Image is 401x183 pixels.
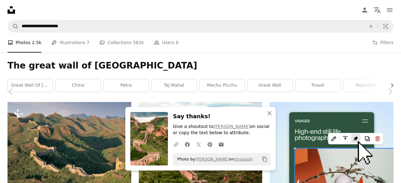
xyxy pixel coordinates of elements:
a: Next [379,62,401,122]
span: Photo by on [174,154,253,164]
a: great wall of [GEOGRAPHIC_DATA] [8,79,53,92]
a: Log in / Sign up [358,4,371,16]
a: Share over email [216,138,227,150]
form: Find visuals sitewide [8,20,393,33]
a: Share on Pinterest [204,138,216,150]
a: Illustrations 7 [51,33,89,53]
a: taj mahal [152,79,196,92]
span: 7 [87,39,90,46]
a: [PERSON_NAME] [195,157,229,161]
a: china [56,79,101,92]
a: travel [295,79,340,92]
span: 582k [133,39,144,46]
p: Give a shoutout to on social or copy the text below to attribute. [173,124,271,136]
button: Visual search [378,20,393,32]
button: Clear [364,20,378,32]
a: Unsplash [234,157,253,161]
button: Menu [383,4,396,16]
a: petra [104,79,148,92]
h3: Say thanks! [173,112,271,121]
a: Users 0 [154,33,179,53]
a: Share on Facebook [182,138,193,150]
a: an aerial view of the great wall of china [8,148,131,154]
a: [PERSON_NAME] [214,124,250,129]
a: Collections 582k [99,33,144,53]
a: machu picchu [200,79,244,92]
span: 0 [176,39,179,46]
a: Share on Twitter [193,138,204,150]
a: Home — Unsplash [8,6,15,14]
button: Search Unsplash [8,20,18,32]
a: mountain [343,79,388,92]
button: Copy to clipboard [259,154,270,165]
a: great wall [247,79,292,92]
button: Filters [372,33,393,53]
h1: The great wall of [GEOGRAPHIC_DATA] [8,60,393,71]
button: Language [371,4,383,16]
